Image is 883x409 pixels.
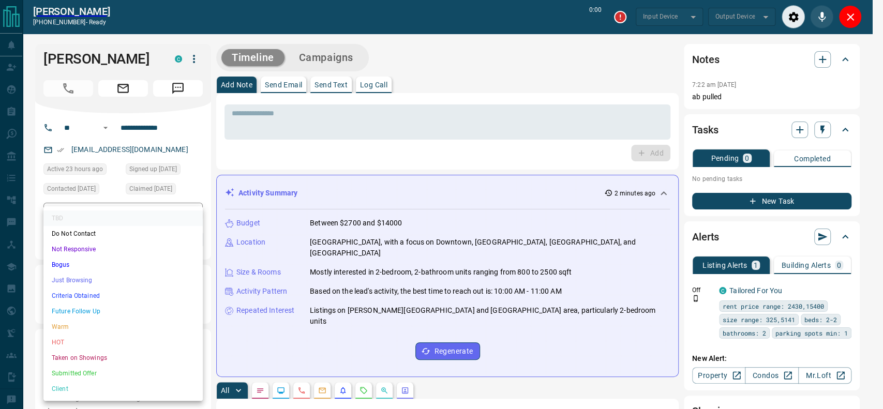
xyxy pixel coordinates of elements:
li: Future Follow Up [43,304,203,319]
li: Warm [43,319,203,335]
li: Do Not Contact [43,226,203,241]
li: HOT [43,335,203,350]
li: Client [43,381,203,397]
li: Submitted Offer [43,366,203,381]
li: Just Browsing [43,272,203,288]
li: Bogus [43,257,203,272]
li: Criteria Obtained [43,288,203,304]
li: Not Responsive [43,241,203,257]
li: Taken on Showings [43,350,203,366]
